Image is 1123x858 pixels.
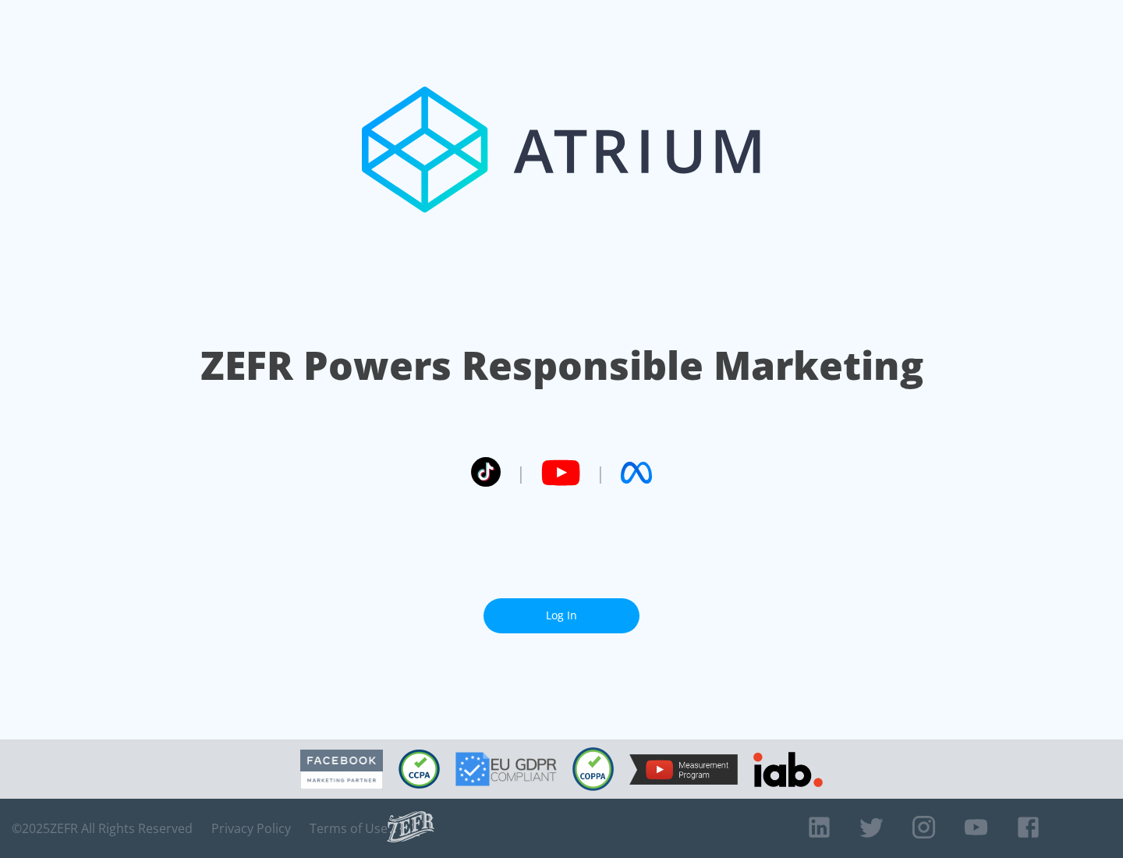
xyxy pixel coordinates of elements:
a: Privacy Policy [211,821,291,836]
img: COPPA Compliant [572,747,614,791]
span: | [516,461,526,484]
a: Terms of Use [310,821,388,836]
img: YouTube Measurement Program [629,754,738,785]
img: GDPR Compliant [455,752,557,786]
img: CCPA Compliant [399,750,440,789]
span: © 2025 ZEFR All Rights Reserved [12,821,193,836]
img: Facebook Marketing Partner [300,750,383,789]
span: | [596,461,605,484]
h1: ZEFR Powers Responsible Marketing [200,339,923,392]
img: IAB [753,752,823,787]
a: Log In [484,598,639,633]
